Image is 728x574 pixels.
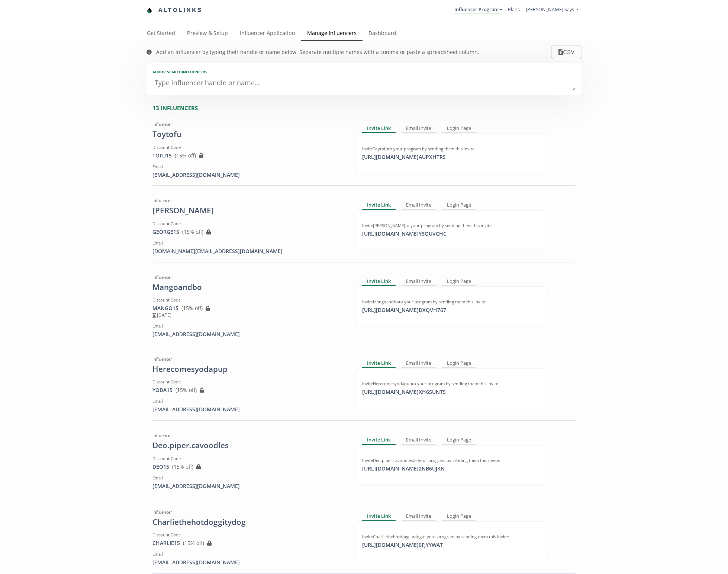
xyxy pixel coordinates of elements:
div: Email [152,551,344,557]
div: Email Invite [402,277,437,286]
div: Email [152,323,344,329]
div: Discount Code [152,379,344,385]
a: Influencer Application [234,26,301,41]
div: Add an influencer by typing their handle or name below. Separate multiple names with a comma or p... [156,48,479,56]
a: YODA15 [152,386,173,393]
div: [URL][DOMAIN_NAME] Y3QUVCHC [358,230,451,237]
div: Add or search INFLUENCERS [152,69,576,74]
div: Invite [PERSON_NAME] to your program by sending them this invite: [362,223,541,229]
a: DEO15 [152,463,169,470]
div: Influencer [152,356,344,362]
div: [EMAIL_ADDRESS][DOMAIN_NAME] [152,331,344,338]
div: Login Page [442,359,476,368]
div: Login Page [442,201,476,210]
div: Influencer [152,121,344,127]
span: ( 15 % off) [182,228,203,235]
a: Influencer Program [454,6,502,14]
div: [EMAIL_ADDRESS][DOMAIN_NAME] [152,171,344,179]
a: MANGO15 [152,304,178,312]
span: [DATE] [152,312,171,318]
div: Invite Deo.piper.cavoodles to your program by sending them this invite: [362,457,541,463]
div: Invite Link [362,277,396,286]
div: Invite Link [362,436,396,444]
button: CSV [551,45,582,59]
div: Influencer [152,274,344,280]
div: Invite Herecomesyodapup to your program by sending them this invite: [362,381,541,387]
div: [PERSON_NAME] [152,205,344,216]
a: CHARLIE15 [152,539,180,546]
a: GEORGE15 [152,228,179,235]
div: Invite Toytofu to your program by sending them this invite: [362,146,541,152]
div: Discount Code [152,144,344,150]
div: Email Invite [402,512,437,521]
div: Email [152,240,344,246]
div: Email [152,398,344,404]
div: Discount Code [152,297,344,303]
a: Dashboard [363,26,402,41]
div: Invite Link [362,201,396,210]
div: Discount Code [152,532,344,538]
div: Login Page [442,436,476,444]
a: Plans [508,6,520,13]
div: [URL][DOMAIN_NAME] AUPXHTRS [358,153,450,161]
div: Charliethehotdoggitydog [152,517,344,528]
div: Invite Link [362,512,396,521]
div: [EMAIL_ADDRESS][DOMAIN_NAME] [152,482,344,490]
div: Email Invite [402,124,437,133]
span: ( 15 % off) [175,386,197,393]
div: Influencer [152,509,344,515]
div: Login Page [442,124,476,133]
img: favicon-32x32.png [146,7,152,13]
a: [PERSON_NAME] Says [526,6,579,15]
a: Altolinks [146,4,202,16]
div: 13 INFLUENCERS [152,104,582,112]
div: Invite Link [362,124,396,133]
span: [PERSON_NAME] Says [526,6,574,13]
div: Invite Mangoandbo to your program by sending them this invite: [362,299,541,305]
div: Email Invite [402,359,437,368]
div: [URL][DOMAIN_NAME] 2NB6UJKN [358,465,449,472]
div: Influencer [152,198,344,204]
div: Discount Code [152,456,344,462]
div: Login Page [442,512,476,521]
div: [DOMAIN_NAME][EMAIL_ADDRESS][DOMAIN_NAME] [152,248,344,255]
a: Get Started [141,26,181,41]
div: [URL][DOMAIN_NAME] 6FJYYWAT [358,541,447,549]
div: Email [152,475,344,481]
div: Email [152,164,344,170]
div: [EMAIL_ADDRESS][DOMAIN_NAME] [152,406,344,413]
div: Influencer [152,433,344,439]
div: [URL][DOMAIN_NAME] DXQVH767 [358,306,451,314]
div: Email Invite [402,436,437,444]
a: Manage Influencers [301,26,363,41]
div: Herecomesyodapup [152,364,344,375]
div: Mangoandbo [152,282,344,293]
div: Toytofu [152,129,344,140]
span: ( 15 % off) [175,152,196,159]
div: [EMAIL_ADDRESS][DOMAIN_NAME] [152,559,344,566]
span: ( 15 % off) [181,304,203,312]
div: Invite Charliethehotdoggitydog to your program by sending them this invite: [362,534,541,540]
a: Preview & Setup [181,26,234,41]
div: Invite Link [362,359,396,368]
a: TOFU15 [152,152,172,159]
div: Login Page [442,277,476,286]
span: ( 15 % off) [183,539,204,546]
div: Deo.piper.cavoodles [152,440,344,451]
div: [URL][DOMAIN_NAME] XH6SUNTS [358,388,450,396]
div: Email Invite [402,201,437,210]
span: ( 15 % off) [172,463,193,470]
div: Discount Code [152,221,344,227]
